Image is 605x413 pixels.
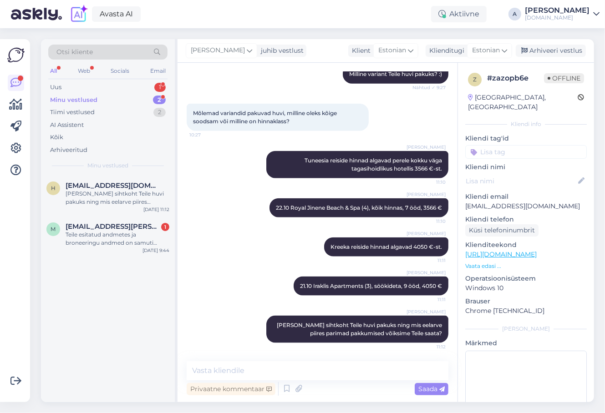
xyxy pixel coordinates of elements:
p: Klienditeekond [465,240,587,250]
div: A [508,8,521,20]
div: 1 [154,83,166,92]
div: AI Assistent [50,121,84,130]
span: [PERSON_NAME] [191,45,245,55]
span: 21.10 Iraklis Apartments (3), söökideta, 9 ööd, 4050 € [300,282,442,289]
div: [DATE] 11:12 [143,206,169,213]
a: Avasta AI [92,6,141,22]
div: [GEOGRAPHIC_DATA], [GEOGRAPHIC_DATA] [468,93,578,112]
input: Lisa tag [465,145,587,159]
div: Aktiivne [431,6,487,22]
span: Milline variant Teile huvi pakuks? :) [349,71,442,77]
span: 11:12 [412,343,446,350]
p: Chrome [TECHNICAL_ID] [465,306,587,316]
span: Offline [544,73,584,83]
img: explore-ai [69,5,88,24]
span: 11:11 [412,257,446,264]
span: M [51,226,56,232]
p: Kliendi email [465,192,587,201]
span: [PERSON_NAME] [407,230,446,237]
div: Kliendi info [465,120,587,128]
span: heinkristiina@gmail.com [66,181,160,190]
div: All [48,65,59,77]
span: [PERSON_NAME] [407,269,446,276]
span: Otsi kliente [56,47,93,57]
span: [PERSON_NAME] sihtkoht Teile huvi pakuks ning mis eelarve piires parimad pakkumised võiksime Teil... [277,322,443,337]
p: Vaata edasi ... [465,262,587,270]
div: 2 [153,108,166,117]
div: [PERSON_NAME] [465,325,587,333]
p: Kliendi nimi [465,162,587,172]
a: [URL][DOMAIN_NAME] [465,250,537,258]
div: Klient [348,46,371,55]
div: Klienditugi [426,46,464,55]
span: 10:27 [189,131,224,138]
p: Operatsioonisüsteem [465,274,587,283]
div: [PERSON_NAME] [525,7,590,14]
span: Kreeka reiside hinnad algavad 4050 €-st. [330,243,442,250]
span: [PERSON_NAME] [407,144,446,151]
span: [PERSON_NAME] [407,308,446,315]
p: Windows 10 [465,283,587,293]
div: Email [148,65,168,77]
div: [PERSON_NAME] sihtkoht Teile huvi pakuks ning mis eelarve piires parimad pakkumised võiksime Teil... [66,190,169,206]
a: [PERSON_NAME][DOMAIN_NAME] [525,7,600,21]
div: Privaatne kommentaar [187,383,275,395]
p: Kliendi telefon [465,215,587,224]
p: Brauser [465,297,587,306]
span: Saada [418,385,445,393]
span: h [51,185,56,191]
div: Arhiveeritud [50,146,87,155]
span: Nähtud ✓ 9:27 [412,84,446,91]
span: Estonian [472,45,500,55]
div: Web [76,65,92,77]
div: Minu vestlused [50,96,97,105]
p: Märkmed [465,338,587,348]
span: Estonian [378,45,406,55]
img: Askly Logo [7,46,25,64]
p: [EMAIL_ADDRESS][DOMAIN_NAME] [465,201,587,211]
span: z [473,76,477,83]
div: Arhiveeri vestlus [516,45,586,57]
div: [DATE] 9:44 [142,247,169,254]
input: Lisa nimi [466,176,576,186]
div: 1 [161,223,169,231]
div: # zazopb6e [487,73,544,84]
span: Tuneesia reiside hinnad algavad perele kokku väga tagasihoidlikus hotellis 3566 €-st. [305,157,443,172]
span: Marit.abel@mail.ee [66,222,160,231]
span: Minu vestlused [87,161,128,170]
div: Tiimi vestlused [50,108,95,117]
div: 2 [153,96,166,105]
span: 11:11 [412,296,446,303]
span: 11:10 [412,218,446,225]
div: Teile esitatud andmetes ja broneeringu andmed on samuti õiged. Selles broneerimissüsteemis on and... [66,231,169,247]
span: 11:10 [412,179,446,186]
div: Uus [50,83,61,92]
span: [PERSON_NAME] [407,191,446,198]
div: [DOMAIN_NAME] [525,14,590,21]
span: Mõlemad variandid pakuvad huvi, milline oleks kõige soodsam või milline on hinnaklass? [193,110,338,125]
p: Kliendi tag'id [465,134,587,143]
div: Socials [109,65,131,77]
div: juhib vestlust [257,46,304,55]
div: Kõik [50,133,63,142]
span: 22.10 Royal Jinene Beach & Spa (4), kõik hinnas, 7 ööd, 3566 € [276,204,442,211]
div: Küsi telefoninumbrit [465,224,539,237]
